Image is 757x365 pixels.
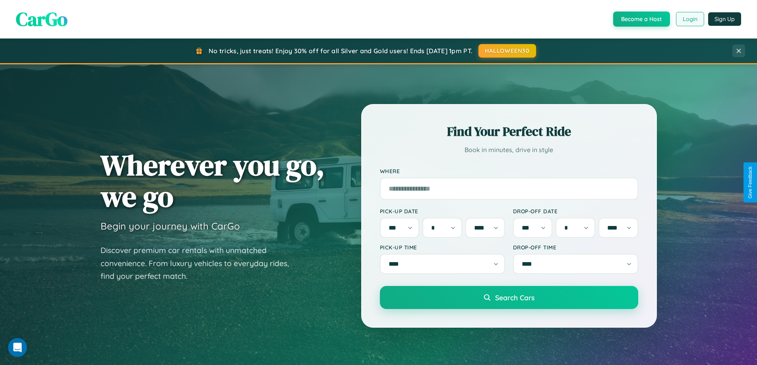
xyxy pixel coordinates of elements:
[380,168,638,174] label: Where
[747,166,753,199] div: Give Feedback
[513,244,638,251] label: Drop-off Time
[380,123,638,140] h2: Find Your Perfect Ride
[513,208,638,214] label: Drop-off Date
[209,47,472,55] span: No tricks, just treats! Enjoy 30% off for all Silver and Gold users! Ends [DATE] 1pm PT.
[478,44,536,58] button: HALLOWEEN30
[8,338,27,357] iframe: Intercom live chat
[101,244,299,283] p: Discover premium car rentals with unmatched convenience. From luxury vehicles to everyday rides, ...
[708,12,741,26] button: Sign Up
[101,149,325,212] h1: Wherever you go, we go
[613,12,670,27] button: Become a Host
[676,12,704,26] button: Login
[380,144,638,156] p: Book in minutes, drive in style
[16,6,68,32] span: CarGo
[380,286,638,309] button: Search Cars
[380,244,505,251] label: Pick-up Time
[495,293,534,302] span: Search Cars
[101,220,240,232] h3: Begin your journey with CarGo
[380,208,505,214] label: Pick-up Date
